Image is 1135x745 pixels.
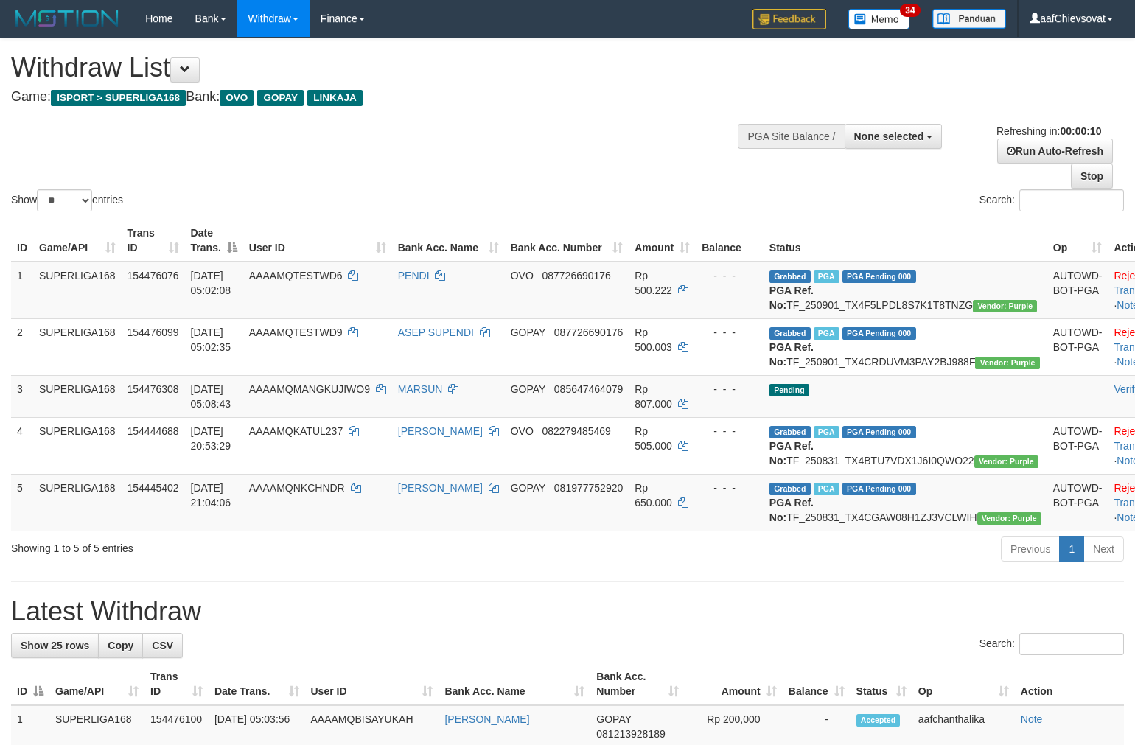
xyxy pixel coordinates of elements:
[11,7,123,29] img: MOTION_logo.png
[511,270,534,281] span: OVO
[11,663,49,705] th: ID: activate to sort column descending
[842,426,916,438] span: PGA Pending
[977,512,1041,525] span: Vendor URL: https://trx4.1velocity.biz
[33,417,122,474] td: SUPERLIGA168
[398,326,474,338] a: ASEP SUPENDI
[974,455,1038,468] span: Vendor URL: https://trx4.1velocity.biz
[1019,633,1124,655] input: Search:
[596,713,631,725] span: GOPAY
[209,663,305,705] th: Date Trans.: activate to sort column ascending
[249,270,343,281] span: AAAAMQTESTWD6
[1047,318,1108,375] td: AUTOWD-BOT-PGA
[49,663,144,705] th: Game/API: activate to sort column ascending
[128,383,179,395] span: 154476308
[769,384,809,396] span: Pending
[975,357,1039,369] span: Vendor URL: https://trx4.1velocity.biz
[856,714,901,727] span: Accepted
[769,440,814,466] b: PGA Ref. No:
[11,417,33,474] td: 4
[912,663,1015,705] th: Op: activate to sort column ascending
[305,663,439,705] th: User ID: activate to sort column ascending
[128,425,179,437] span: 154444688
[738,124,844,149] div: PGA Site Balance /
[769,327,811,340] span: Grabbed
[596,728,665,740] span: Copy 081213928189 to clipboard
[932,9,1006,29] img: panduan.png
[249,326,343,338] span: AAAAMQTESTWD9
[769,284,814,311] b: PGA Ref. No:
[1001,536,1060,562] a: Previous
[1021,713,1043,725] a: Note
[191,270,231,296] span: [DATE] 05:02:08
[11,220,33,262] th: ID
[191,482,231,508] span: [DATE] 21:04:06
[979,189,1124,211] label: Search:
[854,130,924,142] span: None selected
[11,633,99,658] a: Show 25 rows
[1019,189,1124,211] input: Search:
[1071,164,1113,189] a: Stop
[696,220,764,262] th: Balance
[629,220,696,262] th: Amount: activate to sort column ascending
[398,270,430,281] a: PENDI
[848,9,910,29] img: Button%20Memo.svg
[505,220,629,262] th: Bank Acc. Number: activate to sort column ascending
[11,375,33,417] td: 3
[128,326,179,338] span: 154476099
[685,663,783,705] th: Amount: activate to sort column ascending
[764,262,1047,319] td: TF_250901_TX4F5LPDL8S7K1T8TNZG
[249,425,343,437] span: AAAAMQKATUL237
[769,426,811,438] span: Grabbed
[814,270,839,283] span: Marked by aafmaleo
[511,326,545,338] span: GOPAY
[185,220,243,262] th: Date Trans.: activate to sort column descending
[128,482,179,494] span: 154445402
[33,318,122,375] td: SUPERLIGA168
[220,90,254,106] span: OVO
[1047,262,1108,319] td: AUTOWD-BOT-PGA
[11,53,742,83] h1: Withdraw List
[590,663,684,705] th: Bank Acc. Number: activate to sort column ascending
[1047,417,1108,474] td: AUTOWD-BOT-PGA
[845,124,943,149] button: None selected
[702,382,758,396] div: - - -
[191,425,231,452] span: [DATE] 20:53:29
[37,189,92,211] select: Showentries
[900,4,920,17] span: 34
[33,262,122,319] td: SUPERLIGA168
[635,482,672,508] span: Rp 650.000
[1047,474,1108,531] td: AUTOWD-BOT-PGA
[33,375,122,417] td: SUPERLIGA168
[108,640,133,651] span: Copy
[444,713,529,725] a: [PERSON_NAME]
[33,220,122,262] th: Game/API: activate to sort column ascending
[814,327,839,340] span: Marked by aafmaleo
[635,383,672,410] span: Rp 807.000
[769,497,814,523] b: PGA Ref. No:
[542,425,610,437] span: Copy 082279485469 to clipboard
[249,383,370,395] span: AAAAMQMANGKUJIWO9
[814,426,839,438] span: Marked by aafsoycanthlai
[128,270,179,281] span: 154476076
[542,270,610,281] span: Copy 087726690176 to clipboard
[814,483,839,495] span: Marked by aafchhiseyha
[769,483,811,495] span: Grabbed
[122,220,185,262] th: Trans ID: activate to sort column ascending
[257,90,304,106] span: GOPAY
[11,597,1124,626] h1: Latest Withdraw
[1047,220,1108,262] th: Op: activate to sort column ascending
[11,474,33,531] td: 5
[1060,125,1101,137] strong: 00:00:10
[764,220,1047,262] th: Status
[51,90,186,106] span: ISPORT > SUPERLIGA168
[554,383,623,395] span: Copy 085647464079 to clipboard
[439,663,590,705] th: Bank Acc. Name: activate to sort column ascending
[996,125,1101,137] span: Refreshing in:
[842,483,916,495] span: PGA Pending
[191,326,231,353] span: [DATE] 05:02:35
[191,383,231,410] span: [DATE] 05:08:43
[973,300,1037,312] span: Vendor URL: https://trx4.1velocity.biz
[511,383,545,395] span: GOPAY
[152,640,173,651] span: CSV
[98,633,143,658] a: Copy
